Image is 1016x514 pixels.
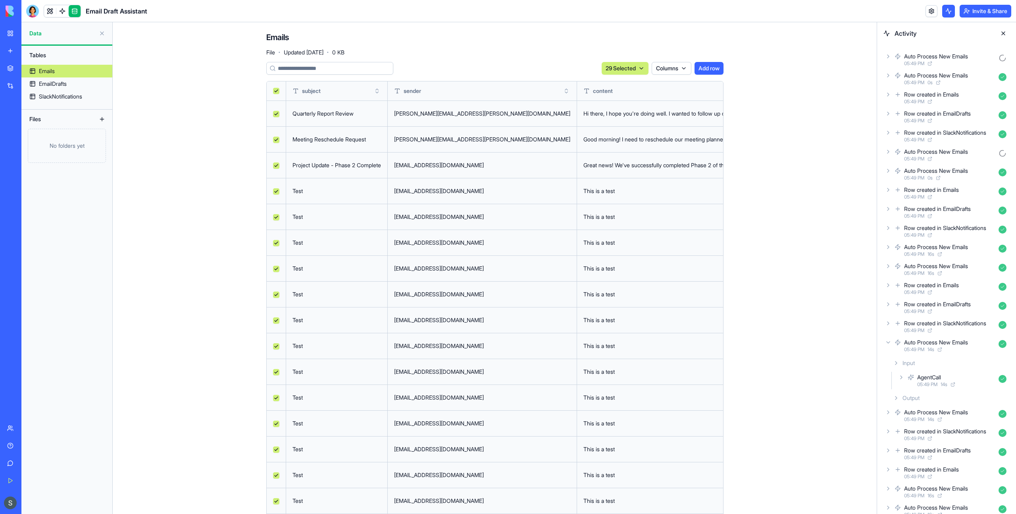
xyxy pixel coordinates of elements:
div: Row created in EmailDrafts [904,446,971,454]
div: SlackNotifications [39,93,82,100]
div: Auto Process New Emails [904,148,968,156]
button: Select row [273,446,279,453]
div: Auto Process New Emails [904,52,968,60]
span: · [327,46,329,59]
button: Select row [273,292,279,298]
div: Auto Process New Emails [904,504,968,512]
button: 29 Selected [602,62,648,75]
div: Test [292,265,381,272]
button: Select row [273,240,279,246]
div: Test [292,419,381,427]
div: Auto Process New Emails [904,71,968,79]
div: EmailDrafts [39,80,67,88]
span: 14 s [927,346,934,353]
button: Select row [273,343,279,350]
div: Test [292,316,381,324]
div: Auto Process New Emails [904,408,968,416]
span: 05:49 PM [904,232,924,238]
span: 05:49 PM [904,156,924,162]
div: [EMAIL_ADDRESS][DOMAIN_NAME] [394,445,570,453]
div: Test [292,368,381,376]
span: Email Draft Assistant [86,6,147,16]
a: SlackNotifications [21,90,112,103]
button: Toggle sort [373,87,381,95]
span: 05:49 PM [904,493,924,499]
span: 16 s [927,270,934,276]
button: Select row [273,266,279,272]
span: 05:49 PM [904,60,924,67]
span: 05:49 PM [917,381,937,388]
span: File [266,48,275,56]
div: Row created in SlackNotifications [904,319,986,327]
span: 16 s [927,251,934,257]
button: Columns [652,62,691,75]
div: [EMAIL_ADDRESS][DOMAIN_NAME] [394,342,570,350]
span: 05:49 PM [904,118,924,124]
img: ACg8ocJGqfVWtMBWPezF9f-b4CaRhGMPzi1MaKTJyzRwaDj6xG9QMw=s96-c [4,497,17,509]
span: 16 s [927,493,934,499]
button: Select row [273,317,279,324]
div: AgentCall [917,373,941,381]
div: Quarterly Report Review [292,110,381,118]
span: Data [29,29,96,37]
div: Auto Process New Emails [904,338,968,346]
div: Test [292,471,381,479]
div: Test [292,445,381,453]
div: Auto Process New Emails [904,167,968,175]
div: Row created in EmailDrafts [904,300,971,308]
button: Select row [273,111,279,117]
div: [EMAIL_ADDRESS][DOMAIN_NAME] [394,213,570,221]
div: Test [292,290,381,298]
div: [PERSON_NAME][EMAIL_ADDRESS][PERSON_NAME][DOMAIN_NAME] [394,110,570,118]
div: [EMAIL_ADDRESS][DOMAIN_NAME] [394,471,570,479]
div: Auto Process New Emails [904,243,968,251]
div: Test [292,497,381,505]
div: [EMAIL_ADDRESS][DOMAIN_NAME] [394,394,570,402]
div: Row created in SlackNotifications [904,427,986,435]
span: 14 s [927,416,934,423]
div: Auto Process New Emails [904,485,968,493]
div: [EMAIL_ADDRESS][DOMAIN_NAME] [394,161,570,169]
span: 05:49 PM [904,79,924,86]
button: Add row [695,62,724,75]
button: Select row [273,472,279,479]
img: logo [6,6,55,17]
a: No folders yet [21,129,112,163]
button: Select row [273,369,279,375]
button: Select all [273,88,279,94]
span: 05:49 PM [904,289,924,296]
h4: Emails [266,32,289,43]
div: [PERSON_NAME][EMAIL_ADDRESS][PERSON_NAME][DOMAIN_NAME] [394,135,570,143]
div: [EMAIL_ADDRESS][DOMAIN_NAME] [394,316,570,324]
div: Row created in SlackNotifications [904,129,986,137]
div: Files [25,113,89,126]
span: sender [404,87,421,95]
div: [EMAIL_ADDRESS][DOMAIN_NAME] [394,187,570,195]
button: Select row [273,162,279,169]
div: Row created in Emails [904,186,959,194]
span: Activity [895,29,992,38]
div: Emails [39,67,55,75]
div: [EMAIL_ADDRESS][DOMAIN_NAME] [394,368,570,376]
div: Project Update - Phase 2 Complete [292,161,381,169]
span: content [593,87,613,95]
span: 05:49 PM [904,213,924,219]
div: Auto Process New Emails [904,262,968,270]
div: [EMAIL_ADDRESS][DOMAIN_NAME] [394,239,570,247]
button: Select row [273,214,279,220]
span: Updated [DATE] [284,48,323,56]
span: 05:49 PM [904,416,924,423]
span: 05:49 PM [904,194,924,200]
div: Row created in EmailDrafts [904,205,971,213]
div: Row created in Emails [904,91,959,99]
div: Row created in SlackNotifications [904,224,986,232]
span: 05:49 PM [904,473,924,480]
button: Toggle sort [562,87,570,95]
div: Test [292,394,381,402]
button: Select row [273,137,279,143]
span: 0 KB [332,48,344,56]
span: 05:49 PM [904,435,924,442]
div: Test [292,187,381,195]
button: Select row [273,188,279,195]
div: Row created in EmailDrafts [904,110,971,118]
